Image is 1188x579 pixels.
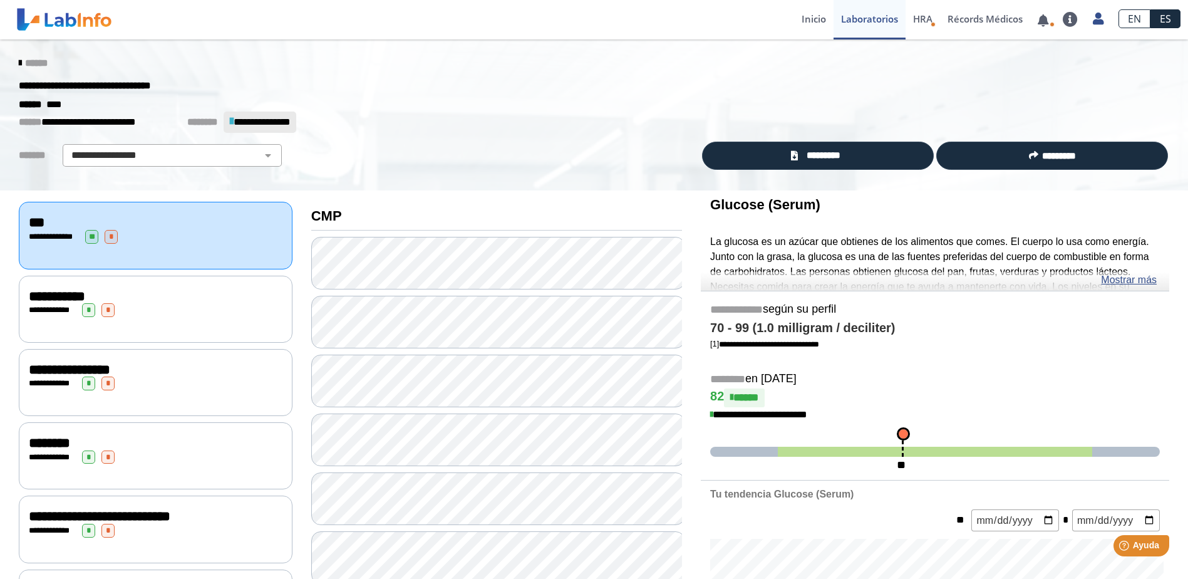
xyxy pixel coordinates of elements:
iframe: Help widget launcher [1077,530,1174,565]
input: mm/dd/yyyy [1072,509,1160,531]
a: Mostrar más [1101,273,1157,288]
span: HRA [913,13,932,25]
h4: 70 - 99 (1.0 milligram / deciliter) [710,321,1160,336]
b: Glucose (Serum) [710,197,820,212]
h5: en [DATE] [710,372,1160,387]
p: La glucosa es un azúcar que obtienes de los alimentos que comes. El cuerpo lo usa como energía. J... [710,234,1160,325]
b: CMP [311,208,342,224]
a: EN [1118,9,1150,28]
h4: 82 [710,389,1160,407]
a: ES [1150,9,1180,28]
h5: según su perfil [710,303,1160,317]
a: [1] [710,339,819,348]
b: Tu tendencia Glucose (Serum) [710,489,854,499]
input: mm/dd/yyyy [971,509,1059,531]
